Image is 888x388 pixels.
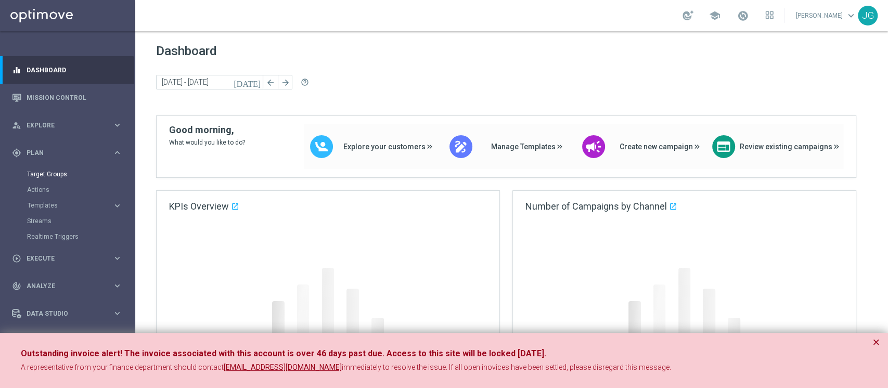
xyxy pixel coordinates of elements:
[112,308,122,318] i: keyboard_arrow_right
[12,66,21,75] i: equalizer
[12,309,112,318] div: Data Studio
[27,283,112,289] span: Analyze
[27,84,122,111] a: Mission Control
[28,202,112,209] div: Templates
[27,150,112,156] span: Plan
[845,10,857,21] span: keyboard_arrow_down
[27,182,134,198] div: Actions
[27,229,134,244] div: Realtime Triggers
[27,56,122,84] a: Dashboard
[27,198,134,213] div: Templates
[12,281,112,291] div: Analyze
[12,148,21,158] i: gps_fixed
[11,66,123,74] button: equalizer Dashboard
[709,10,720,21] span: school
[27,186,108,194] a: Actions
[12,254,21,263] i: play_circle_outline
[27,122,112,128] span: Explore
[12,121,112,130] div: Explore
[342,363,671,371] span: immediately to resolve the issue. If all open inovices have been settled, please disregard this m...
[12,121,21,130] i: person_search
[795,8,858,23] a: [PERSON_NAME]keyboard_arrow_down
[12,327,122,355] div: Optibot
[11,254,123,263] button: play_circle_outline Execute keyboard_arrow_right
[112,148,122,158] i: keyboard_arrow_right
[27,255,112,262] span: Execute
[12,84,122,111] div: Mission Control
[27,213,134,229] div: Streams
[27,201,123,210] button: Templates keyboard_arrow_right
[112,201,122,211] i: keyboard_arrow_right
[11,94,123,102] button: Mission Control
[12,281,21,291] i: track_changes
[224,363,342,373] a: [EMAIL_ADDRESS][DOMAIN_NAME]
[27,232,108,241] a: Realtime Triggers
[27,327,109,355] a: Optibot
[11,121,123,130] button: person_search Explore keyboard_arrow_right
[12,148,112,158] div: Plan
[27,217,108,225] a: Streams
[21,363,224,371] span: A representative from your finance department should contact
[27,170,108,178] a: Target Groups
[27,311,112,317] span: Data Studio
[27,166,134,182] div: Target Groups
[12,254,112,263] div: Execute
[112,281,122,291] i: keyboard_arrow_right
[858,6,878,25] div: JG
[112,253,122,263] i: keyboard_arrow_right
[12,56,122,84] div: Dashboard
[28,202,102,209] span: Templates
[11,282,123,290] button: track_changes Analyze keyboard_arrow_right
[11,309,123,318] button: Data Studio keyboard_arrow_right
[112,120,122,130] i: keyboard_arrow_right
[872,336,880,348] button: Close
[11,149,123,157] button: gps_fixed Plan keyboard_arrow_right
[21,348,546,358] strong: Outstanding invoice alert! The invoice associated with this account is over 46 days past due. Acc...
